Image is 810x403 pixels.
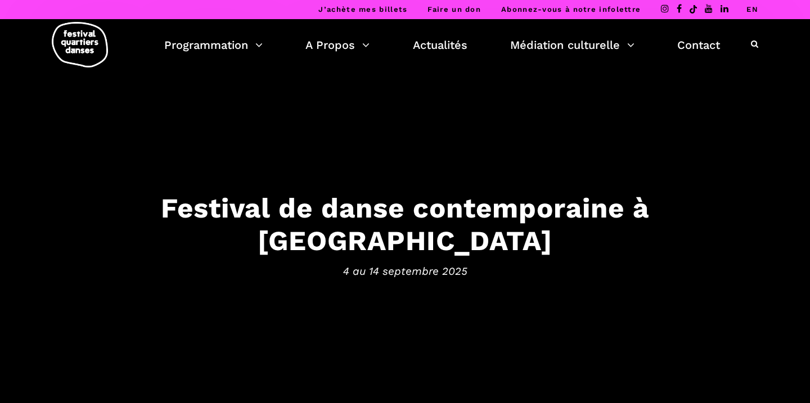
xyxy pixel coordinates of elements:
img: logo-fqd-med [52,22,108,67]
a: Médiation culturelle [510,35,634,55]
a: Contact [677,35,720,55]
a: J’achète mes billets [318,5,407,13]
span: 4 au 14 septembre 2025 [56,263,754,280]
a: Programmation [164,35,263,55]
h3: Festival de danse contemporaine à [GEOGRAPHIC_DATA] [56,191,754,257]
a: A Propos [305,35,370,55]
a: Abonnez-vous à notre infolettre [501,5,641,13]
a: EN [746,5,758,13]
a: Actualités [413,35,467,55]
a: Faire un don [427,5,481,13]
